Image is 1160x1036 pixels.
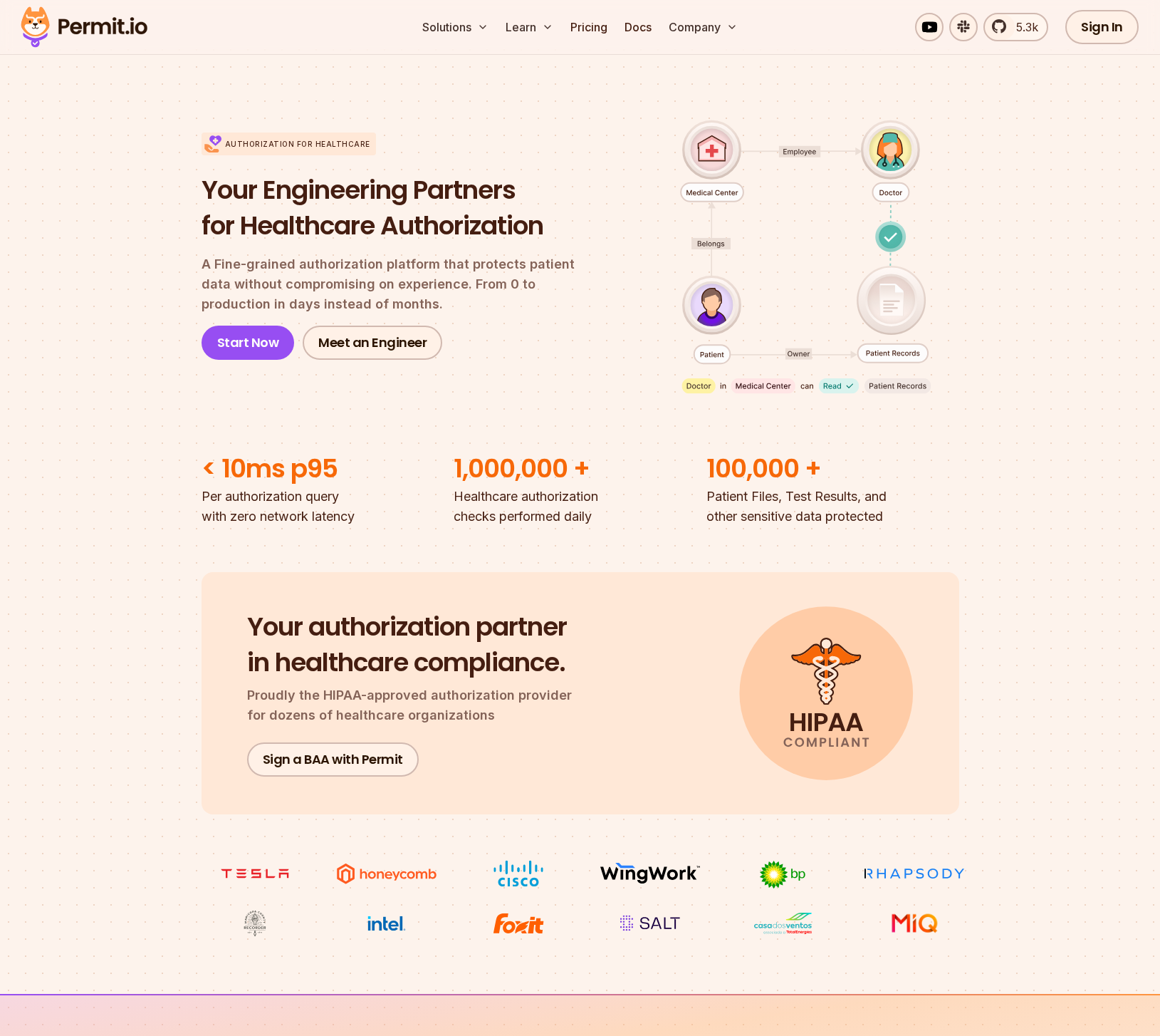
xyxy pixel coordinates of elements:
h2: < 10ms p95 [202,451,454,487]
img: tesla [202,860,308,887]
a: Meet an Engineer [303,326,442,360]
p: Healthcare authorization checks performed daily [454,487,706,527]
a: Start Now [202,326,295,360]
button: Learn [500,13,559,41]
img: bp [729,860,836,890]
button: Solutions [417,13,494,41]
img: HIPAA compliant [739,606,914,780]
img: Honeycomb [333,860,440,887]
img: Foxit [465,910,572,937]
button: Company [663,13,743,41]
p: A Fine-grained authorization platform that protects patient data without compromising on experien... [202,254,599,314]
p: Authorization for Healthcare [225,139,370,150]
p: Proudly the HIPAA-approved authorization provider for dozens of healthcare organizations [247,685,589,725]
h2: 100,000 + [706,451,959,487]
img: Intel [333,910,440,937]
h2: Your authorization partner in healthcare compliance. [247,609,589,680]
h1: Your Engineering Partners for Healthcare Authorization [202,172,599,243]
h2: 1,000,000 + [454,451,706,487]
img: Cisco [465,860,572,887]
span: 5.3k [1008,19,1038,36]
a: Sign a BAA with Permit [247,742,419,777]
a: 5.3k [983,13,1048,41]
img: Permit logo [14,3,154,51]
p: Patient Files, Test Results, and other sensitive data protected [706,487,959,527]
img: Casa dos Ventos [729,910,836,937]
img: salt [597,910,704,937]
a: Pricing [565,13,613,41]
a: Sign In [1065,10,1139,44]
p: Per authorization query with zero network latency [202,487,454,527]
img: Maricopa County Recorder\'s Office [202,910,308,937]
img: MIQ [867,911,963,936]
img: Rhapsody Health [861,860,968,887]
img: Wingwork [597,860,704,887]
a: Docs [619,13,657,41]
